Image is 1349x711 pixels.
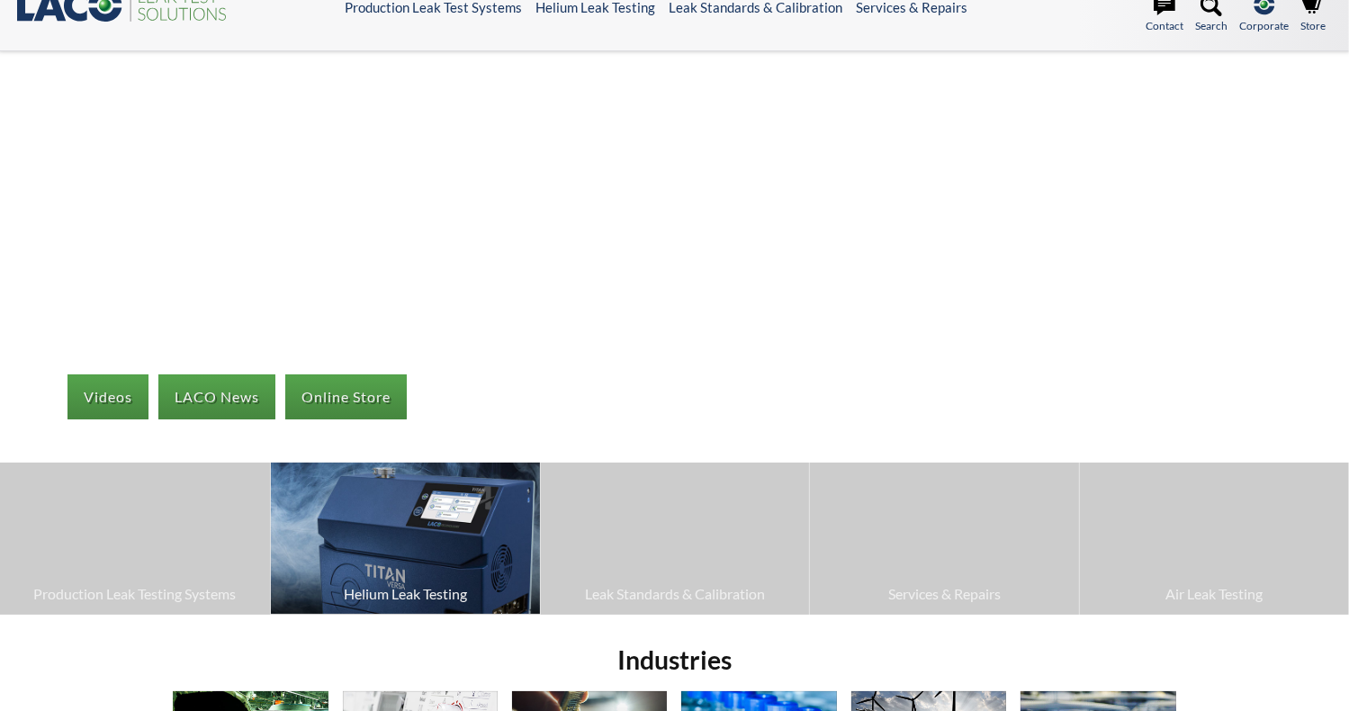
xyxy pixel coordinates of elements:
img: TITAN VERSA Leak Detector image [271,463,540,614]
a: Online Store [285,374,407,419]
span: Air Leak Testing [1089,582,1340,606]
h2: Industries [166,643,1183,677]
a: Videos [67,374,148,419]
span: Corporate [1239,17,1289,34]
span: Helium Leak Testing [280,582,531,606]
span: Production Leak Testing Systems [9,582,261,606]
a: LACO News [158,374,275,419]
a: Helium Leak Testing [271,463,540,614]
a: Services & Repairs [810,463,1079,614]
a: Air Leak Testing [1080,463,1349,614]
span: Leak Standards & Calibration [550,582,801,606]
span: Services & Repairs [819,582,1070,606]
a: Leak Standards & Calibration [541,463,810,614]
